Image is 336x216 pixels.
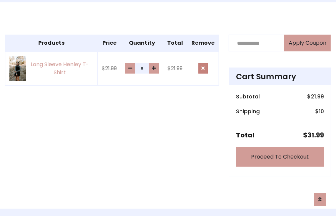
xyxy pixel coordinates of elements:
h6: $ [307,93,324,100]
h6: $ [315,108,324,115]
h6: Shipping [236,108,260,115]
h4: Cart Summary [236,72,324,81]
button: Apply Coupon [284,35,331,51]
a: Long Sleeve Henley T-Shirt [9,56,93,81]
span: 10 [319,107,324,115]
th: Total [163,35,187,52]
h5: Total [236,131,254,139]
span: 31.99 [307,130,324,140]
span: 21.99 [311,93,324,100]
a: Proceed To Checkout [236,147,324,167]
th: Price [98,35,121,52]
th: Remove [187,35,219,52]
th: Quantity [121,35,163,52]
h5: $ [303,131,324,139]
h6: Subtotal [236,93,260,100]
th: Products [5,35,98,52]
td: $21.99 [98,51,121,85]
td: $21.99 [163,51,187,85]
